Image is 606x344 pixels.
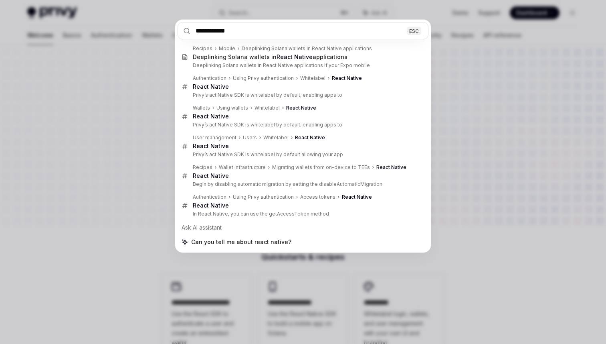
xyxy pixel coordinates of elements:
[193,105,210,111] div: Wallets
[216,105,248,111] div: Using wallets
[193,113,229,120] b: React Native
[255,105,280,111] div: Whitelabel
[193,194,226,200] div: Authentication
[332,75,362,81] b: React Native
[342,194,372,200] b: React Native
[272,164,370,171] div: Migrating wallets from on-device to TEEs
[300,194,335,200] div: Access tokens
[178,220,428,235] div: Ask AI assistant
[193,164,212,171] div: Recipes
[193,83,229,90] b: React Native
[193,151,412,158] p: Privy’s act Native SDK is whitelabel by default allowing your app
[193,122,412,128] p: Privy’s act Native SDK is whitelabel by default, enabling apps to
[193,181,412,187] p: Begin by disabling automatic migration by setting the disableAutomaticMigration
[295,134,325,140] b: React Native
[193,53,347,61] div: Deeplinking Solana wallets in applications
[191,238,291,246] span: Can you tell me about react native?
[193,62,412,69] p: Deeplinking Solana wallets in React Native applications If your Expo mobile
[193,134,236,141] div: User management
[193,75,226,81] div: Authentication
[193,142,229,149] b: React Native
[193,202,229,209] b: React Native
[243,134,257,141] div: Users
[263,134,289,141] div: Whitelabel
[233,194,294,200] div: Using Privy authentication
[193,45,212,52] div: Recipes
[277,53,313,60] b: React Native
[407,26,421,35] div: ESC
[193,211,412,217] p: In React Native, you can use the getAccessToken method
[242,45,372,52] div: Deeplinking Solana wallets in React Native applications
[233,75,294,81] div: Using Privy authentication
[193,92,412,98] p: Privy’s act Native SDK is whitelabel by default, enabling apps to
[219,45,235,52] div: Mobile
[193,172,229,179] b: React Native
[219,164,266,171] div: Wallet infrastructure
[300,75,325,81] div: Whitelabel
[286,105,316,111] b: React Native
[376,164,406,170] b: React Native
